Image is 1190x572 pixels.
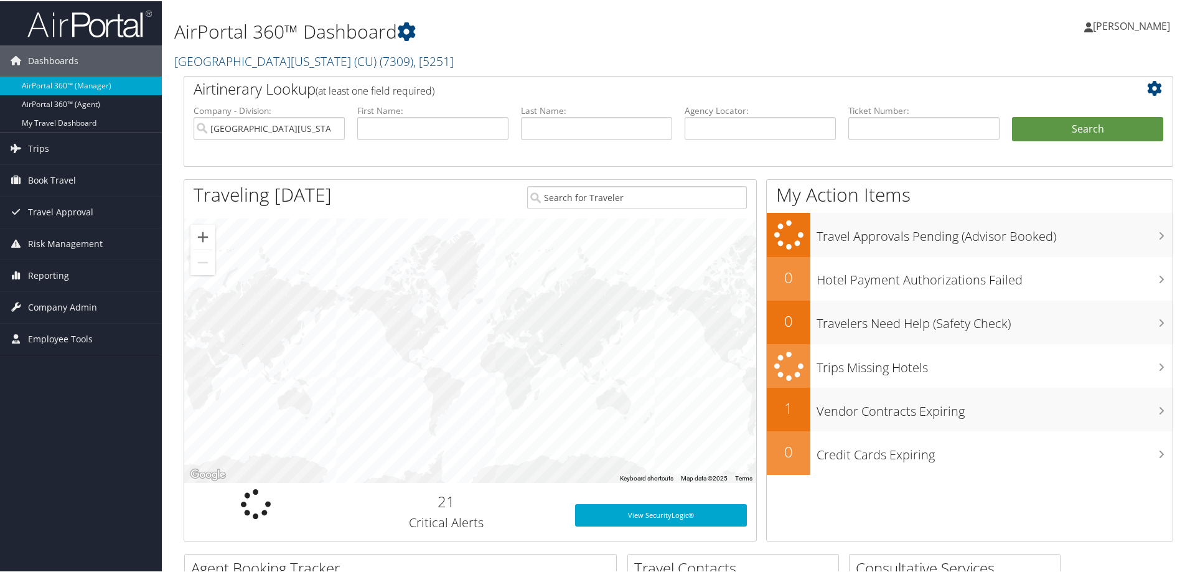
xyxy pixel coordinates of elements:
a: Travel Approvals Pending (Advisor Booked) [767,212,1173,256]
span: Dashboards [28,44,78,75]
label: First Name: [357,103,508,116]
span: Map data ©2025 [681,474,728,481]
h3: Travelers Need Help (Safety Check) [817,307,1173,331]
a: Trips Missing Hotels [767,343,1173,387]
h1: AirPortal 360™ Dashboard [174,17,846,44]
span: Risk Management [28,227,103,258]
a: [GEOGRAPHIC_DATA][US_STATE] (CU) [174,52,454,68]
h1: Traveling [DATE] [194,181,332,207]
button: Keyboard shortcuts [620,473,673,482]
a: 0Credit Cards Expiring [767,430,1173,474]
input: Search for Traveler [527,185,747,208]
label: Company - Division: [194,103,345,116]
img: Google [187,466,228,482]
span: Company Admin [28,291,97,322]
span: Travel Approval [28,195,93,227]
span: Trips [28,132,49,163]
span: ( 7309 ) [380,52,413,68]
h2: 1 [767,396,810,418]
span: [PERSON_NAME] [1093,18,1170,32]
a: 0Travelers Need Help (Safety Check) [767,299,1173,343]
h3: Travel Approvals Pending (Advisor Booked) [817,220,1173,244]
label: Ticket Number: [848,103,1000,116]
img: airportal-logo.png [27,8,152,37]
h3: Trips Missing Hotels [817,352,1173,375]
button: Zoom out [190,249,215,274]
a: Open this area in Google Maps (opens a new window) [187,466,228,482]
a: [PERSON_NAME] [1084,6,1183,44]
h2: 0 [767,440,810,461]
h3: Credit Cards Expiring [817,439,1173,462]
button: Zoom in [190,223,215,248]
a: 1Vendor Contracts Expiring [767,387,1173,430]
span: , [ 5251 ] [413,52,454,68]
label: Last Name: [521,103,672,116]
h2: 0 [767,266,810,287]
a: View SecurityLogic® [575,503,747,525]
h3: Hotel Payment Authorizations Failed [817,264,1173,288]
a: 0Hotel Payment Authorizations Failed [767,256,1173,299]
h2: 0 [767,309,810,331]
span: (at least one field required) [316,83,434,96]
a: Terms (opens in new tab) [735,474,752,481]
label: Agency Locator: [685,103,836,116]
h2: 21 [337,490,556,511]
h2: Airtinerary Lookup [194,77,1081,98]
h1: My Action Items [767,181,1173,207]
span: Reporting [28,259,69,290]
button: Search [1012,116,1163,141]
h3: Critical Alerts [337,513,556,530]
span: Book Travel [28,164,76,195]
span: Employee Tools [28,322,93,354]
h3: Vendor Contracts Expiring [817,395,1173,419]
